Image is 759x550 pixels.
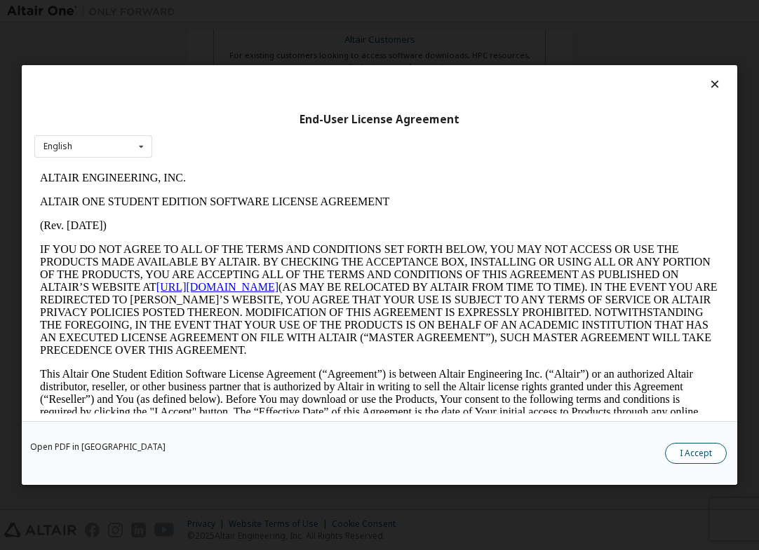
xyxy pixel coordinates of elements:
p: IF YOU DO NOT AGREE TO ALL OF THE TERMS AND CONDITIONS SET FORTH BELOW, YOU MAY NOT ACCESS OR USE... [6,77,685,191]
div: English [43,142,72,151]
a: Open PDF in [GEOGRAPHIC_DATA] [30,443,166,451]
div: End-User License Agreement [34,113,725,127]
a: [URL][DOMAIN_NAME] [122,115,244,127]
p: This Altair One Student Edition Software License Agreement (“Agreement”) is between Altair Engine... [6,202,685,265]
p: ALTAIR ENGINEERING, INC. [6,6,685,18]
p: ALTAIR ONE STUDENT EDITION SOFTWARE LICENSE AGREEMENT [6,29,685,42]
button: I Accept [665,443,727,464]
p: (Rev. [DATE]) [6,53,685,66]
